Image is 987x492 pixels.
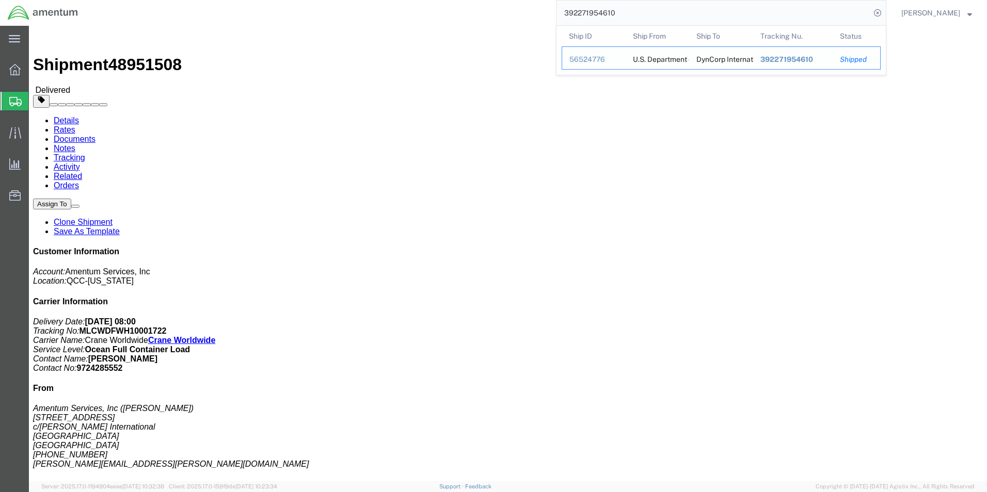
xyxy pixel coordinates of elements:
th: Ship ID [562,26,626,46]
div: Shipped [840,54,873,65]
a: Feedback [465,483,491,489]
th: Tracking Nu. [753,26,833,46]
iframe: FS Legacy Container [29,26,987,481]
span: 392271954610 [760,55,813,63]
span: Client: 2025.17.0-159f9de [169,483,277,489]
span: Claudia Fernandez [901,7,960,19]
th: Ship To [689,26,753,46]
span: Copyright © [DATE]-[DATE] Agistix Inc., All Rights Reserved [816,482,975,491]
div: 392271954610 [760,54,826,65]
button: [PERSON_NAME] [901,7,973,19]
a: Support [439,483,465,489]
span: Server: 2025.17.0-1194904eeae [41,483,164,489]
th: Ship From [626,26,690,46]
div: 56524776 [569,54,618,65]
img: logo [7,5,78,21]
input: Search for shipment number, reference number [556,1,870,25]
div: DynCorp International, LLC [696,47,746,69]
table: Search Results [562,26,886,75]
span: [DATE] 10:32:38 [122,483,164,489]
div: U.S. Department of Defense [633,47,682,69]
span: [DATE] 10:23:34 [235,483,277,489]
th: Status [833,26,881,46]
